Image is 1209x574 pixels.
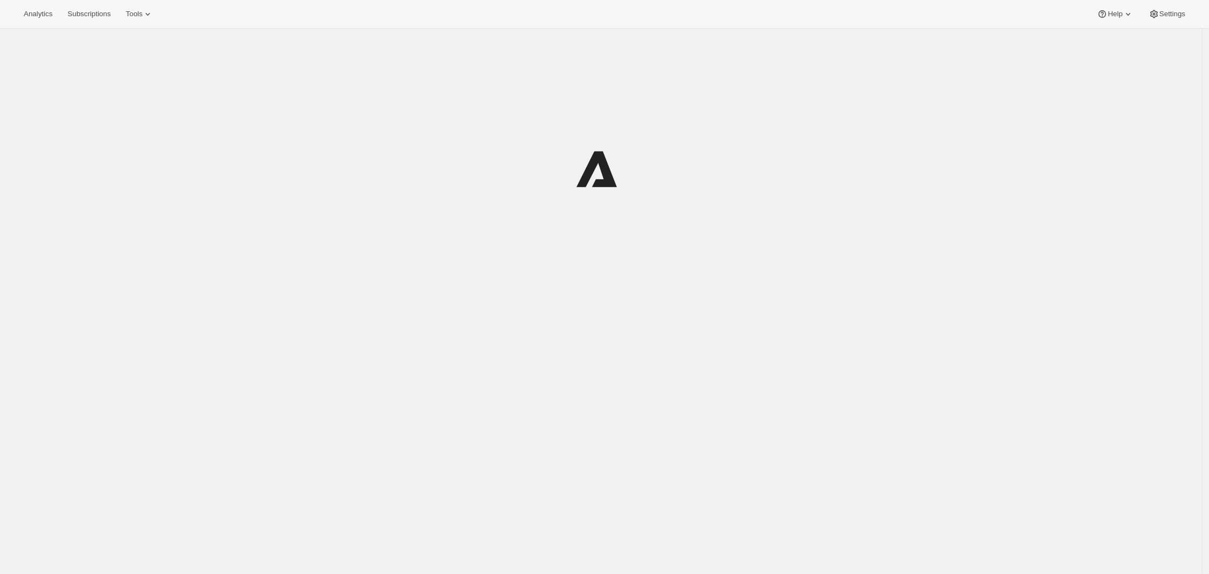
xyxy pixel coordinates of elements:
button: Tools [119,6,160,22]
button: Settings [1142,6,1192,22]
span: Tools [126,10,142,18]
button: Analytics [17,6,59,22]
span: Settings [1159,10,1185,18]
span: Subscriptions [67,10,111,18]
span: Analytics [24,10,52,18]
button: Subscriptions [61,6,117,22]
button: Help [1090,6,1139,22]
span: Help [1108,10,1122,18]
